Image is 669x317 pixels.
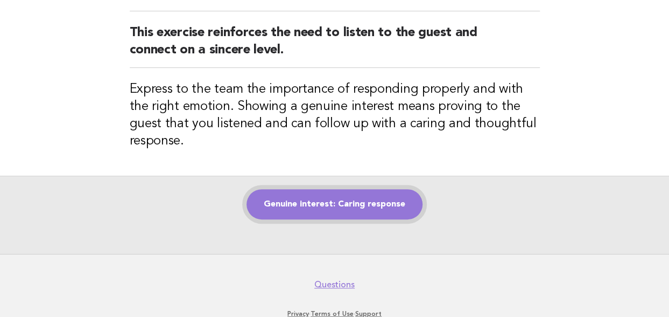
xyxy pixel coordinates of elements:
[130,81,540,150] h3: Express to the team the importance of responding properly and with the right emotion. Showing a g...
[130,24,540,68] h2: This exercise reinforces the need to listen to the guest and connect on a sincere level.
[247,189,422,219] a: Genuine interest: Caring response
[314,279,355,290] a: Questions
